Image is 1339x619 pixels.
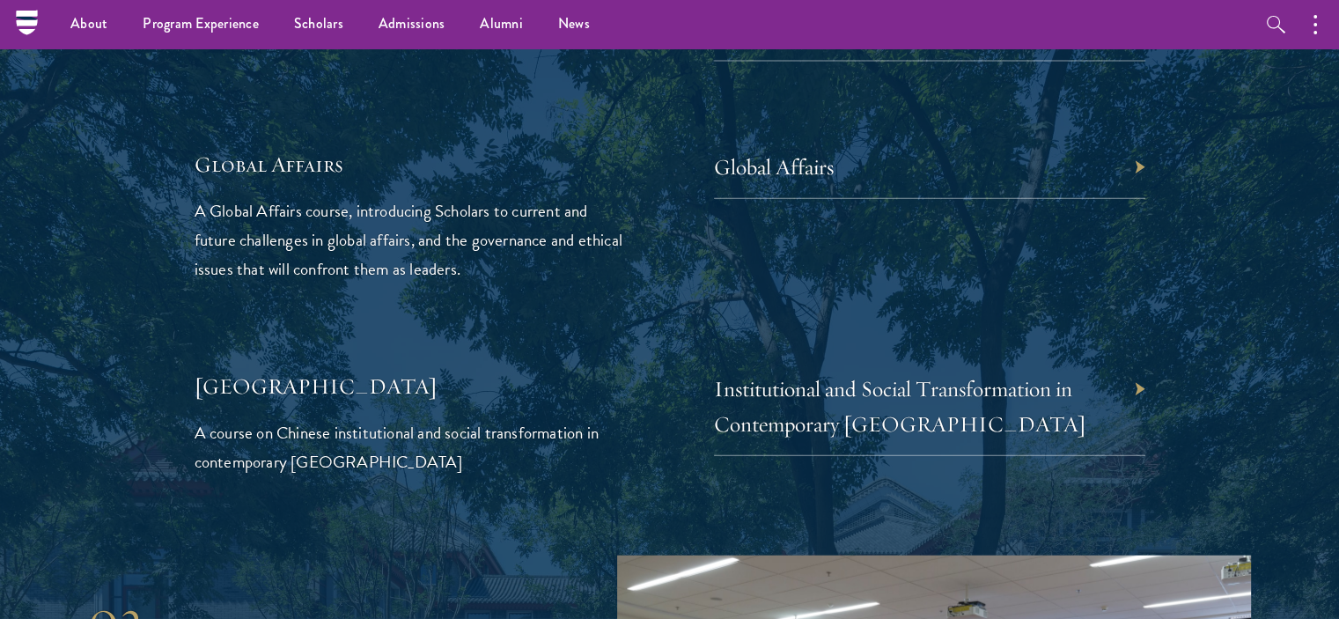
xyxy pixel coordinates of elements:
[714,153,834,181] a: Global Affairs
[195,150,626,180] h5: Global Affairs
[195,418,626,476] p: A course on Chinese institutional and social transformation in contemporary [GEOGRAPHIC_DATA]
[195,196,626,284] p: A Global Affairs course, introducing Scholars to current and future challenges in global affairs,...
[714,375,1086,438] a: Institutional and Social Transformation in Contemporary [GEOGRAPHIC_DATA]
[195,372,626,402] h5: [GEOGRAPHIC_DATA]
